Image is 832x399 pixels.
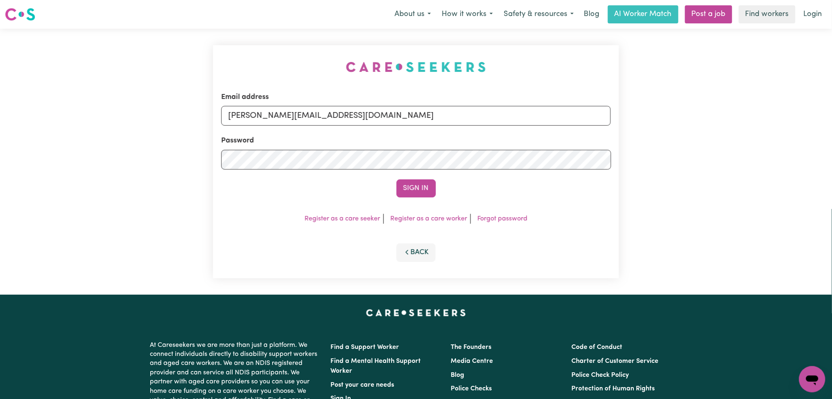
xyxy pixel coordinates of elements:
[390,216,467,222] a: Register as a care worker
[221,106,611,126] input: Email address
[498,6,579,23] button: Safety & resources
[331,382,394,388] a: Post your care needs
[305,216,380,222] a: Register as a care seeker
[451,385,492,392] a: Police Checks
[571,385,655,392] a: Protection of Human Rights
[451,344,492,351] a: The Founders
[366,310,466,316] a: Careseekers home page
[799,5,827,23] a: Login
[436,6,498,23] button: How it works
[221,135,254,146] label: Password
[685,5,732,23] a: Post a job
[397,243,436,261] button: Back
[579,5,605,23] a: Blog
[451,358,493,365] a: Media Centre
[451,372,465,378] a: Blog
[331,344,399,351] a: Find a Support Worker
[477,216,527,222] a: Forgot password
[331,358,421,374] a: Find a Mental Health Support Worker
[221,92,269,103] label: Email address
[608,5,678,23] a: AI Worker Match
[571,358,658,365] a: Charter of Customer Service
[571,344,622,351] a: Code of Conduct
[389,6,436,23] button: About us
[397,179,436,197] button: Sign In
[5,5,35,24] a: Careseekers logo
[5,7,35,22] img: Careseekers logo
[739,5,795,23] a: Find workers
[571,372,629,378] a: Police Check Policy
[799,366,825,392] iframe: Button to launch messaging window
